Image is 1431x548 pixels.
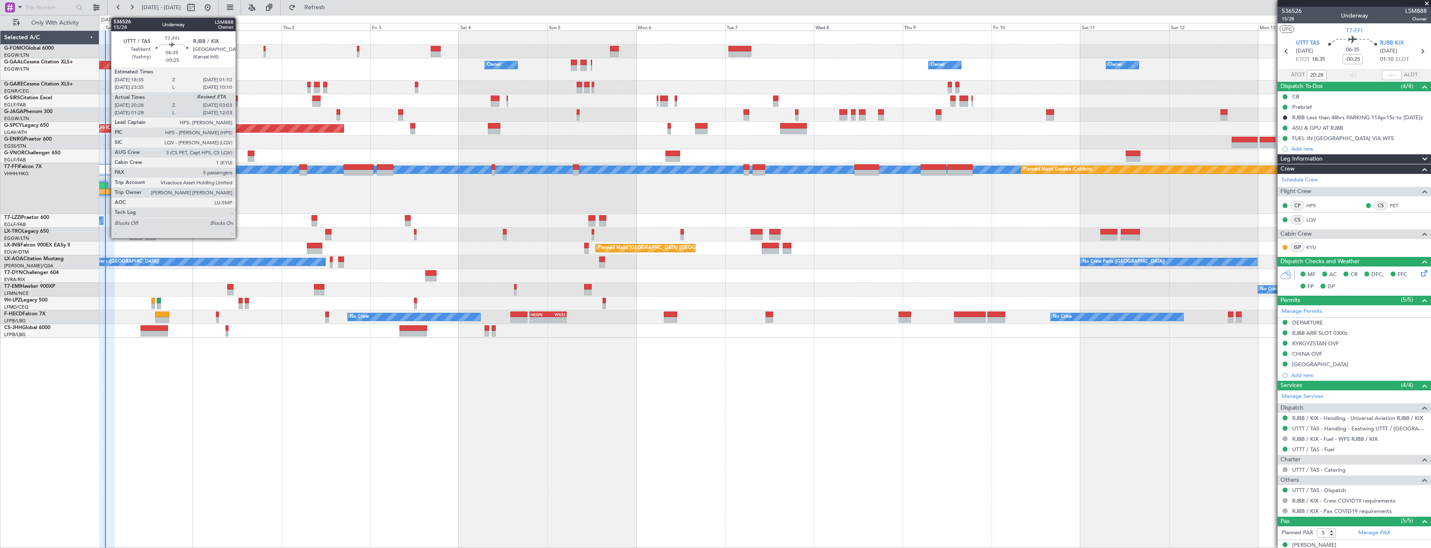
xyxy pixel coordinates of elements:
span: (5/5) [1401,295,1413,304]
div: RJBB ARR SLOT 0300z [1292,329,1348,337]
a: T7-FFIFalcon 7X [4,164,42,169]
span: Charter [1280,455,1300,465]
span: FP [1308,283,1314,291]
span: ATOT [1291,71,1305,79]
span: G-SPCY [4,123,22,128]
a: RJBB / KIX - Handling - Universal Aviation RJBB / KIX [1292,415,1423,422]
div: Add new [1291,145,1427,152]
div: KYRGYZSTAN OVF [1292,340,1339,347]
div: Owner [1108,59,1122,71]
a: LX-AOACitation Mustang [4,256,64,261]
div: Sun 12 [1169,23,1258,30]
span: (4/4) [1401,381,1413,390]
span: T7-EMI [4,284,20,289]
span: (5/5) [1401,516,1413,525]
a: LFMD/CEQ [4,304,28,310]
span: Crew [1280,164,1295,174]
span: 15/28 [1282,15,1302,23]
a: EVRA/RIX [4,277,25,283]
a: G-SPCYLegacy 650 [4,123,49,128]
a: Schedule Crew [1282,176,1318,184]
span: [DATE] [1296,47,1313,55]
a: EGNR/CEG [4,88,29,94]
a: Manage Services [1282,392,1323,401]
span: UTTT TAS [1296,39,1319,48]
a: G-ENRGPraetor 600 [4,137,52,142]
a: 9H-LPZLegacy 500 [4,298,48,303]
div: Mon 13 [1258,23,1347,30]
div: No Crew Paris ([GEOGRAPHIC_DATA]) [1082,256,1165,268]
div: Fri 10 [992,23,1080,30]
a: UTTT / TAS - Catering [1292,466,1346,473]
a: G-VNORChallenger 650 [4,151,60,156]
span: G-GAAL [4,60,23,65]
div: Wed 8 [814,23,903,30]
div: WSSL [548,312,565,317]
div: Wed 1 [193,23,281,30]
span: G-JAGA [4,109,23,114]
a: LGAV/ATH [4,129,27,136]
div: CP [1290,201,1304,210]
a: T7-EMIHawker 900XP [4,284,55,289]
span: T7-DYN [4,270,23,275]
a: T7-DYNChallenger 604 [4,270,59,275]
span: G-FOMO [4,46,25,51]
span: ALDT [1404,71,1418,79]
a: CS-JHHGlobal 6000 [4,325,50,330]
a: UTTT / TAS - Fuel [1292,446,1334,453]
span: ELDT [1396,55,1409,64]
div: No Crew [350,311,369,323]
div: Tue 30 [104,23,193,30]
span: LX-TRO [4,229,22,234]
a: EGLF/FAB [4,157,26,163]
div: HEGN [530,312,548,317]
input: --:-- [1382,70,1402,80]
span: Services [1280,381,1302,390]
a: EGLF/FAB [4,221,26,228]
div: Planned Maint Geneva (Cointrin) [1023,163,1092,176]
span: G-ENRG [4,137,24,142]
div: [DATE] [101,17,115,24]
a: PET [1390,202,1408,209]
a: UTTT / TAS - Handling - Eastwing UTTT / [GEOGRAPHIC_DATA] [1292,425,1427,432]
a: G-SIRSCitation Excel [4,96,52,101]
a: RJBB / KIX - Crew COVID19 requirements [1292,497,1396,504]
span: CR [1351,271,1358,279]
span: 06:35 [1346,46,1359,54]
span: (4/4) [1401,82,1413,90]
div: Thu 2 [281,23,370,30]
img: gray-close.svg [107,166,115,173]
div: CHINA OVF [1292,350,1322,357]
span: AC [1329,271,1337,279]
div: - [548,317,565,322]
label: Planned PAX [1282,529,1313,537]
div: Planned Maint [GEOGRAPHIC_DATA] ([GEOGRAPHIC_DATA]) [598,242,729,254]
a: LFPB/LBG [4,318,26,324]
div: CS [1290,215,1304,224]
div: Sat 11 [1080,23,1169,30]
span: Leg Information [1280,154,1323,164]
a: RJBB / KIX - Pax COVID19 requirements [1292,508,1392,515]
span: MF [1308,271,1316,279]
div: Underway [1341,11,1368,20]
span: RJBB KIX [1380,39,1404,48]
a: EDLW/DTM [4,249,29,255]
span: T7-FFI [4,164,19,169]
div: Owner [931,59,945,71]
div: Prebrief [1292,103,1312,111]
a: EGSS/STN [4,143,26,149]
span: [DATE] - [DATE] [142,4,181,11]
span: G-VNOR [4,151,25,156]
span: Dispatch [1280,403,1303,413]
div: Sun 5 [547,23,636,30]
span: Others [1280,475,1299,485]
span: Only With Activity [22,20,88,26]
input: --:-- [1307,70,1327,80]
button: Only With Activity [9,16,90,30]
div: Owner [487,59,501,71]
div: ASU & GPU AT RJBB [1292,124,1343,131]
a: G-JAGAPhenom 300 [4,109,53,114]
a: VHHH/HKG [4,171,29,177]
span: LSM888 [1405,7,1427,15]
span: Pax [1280,517,1290,526]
